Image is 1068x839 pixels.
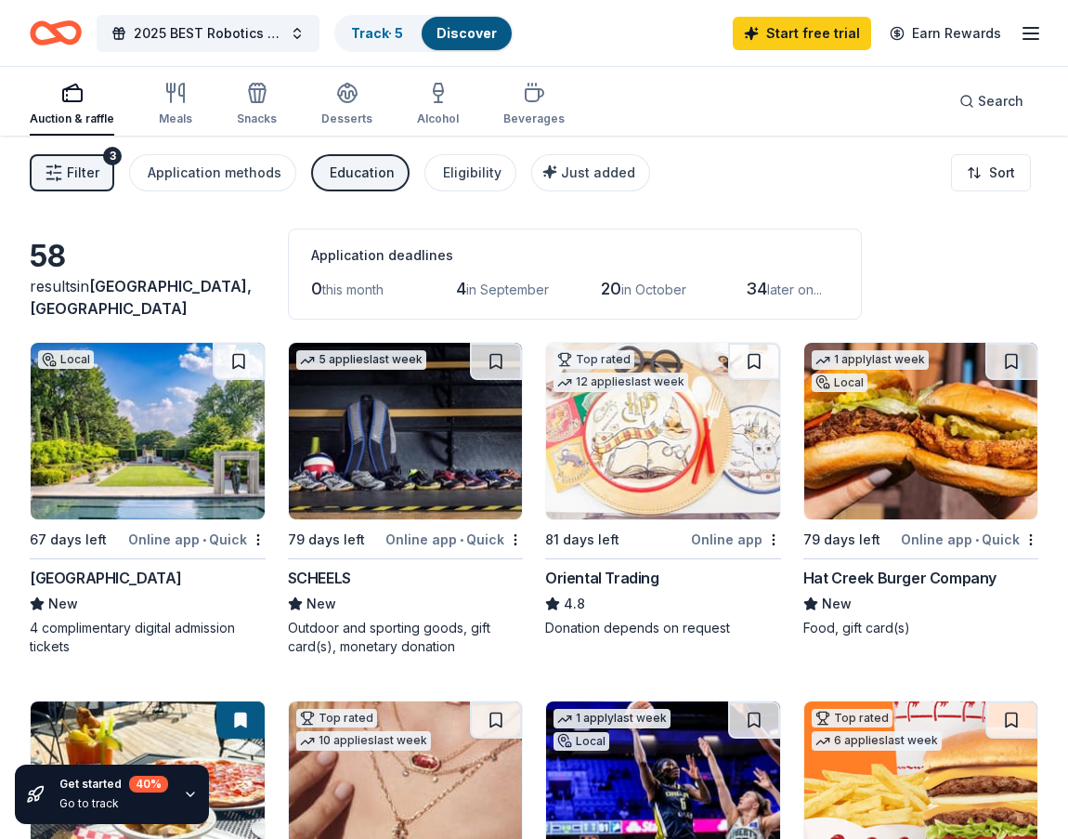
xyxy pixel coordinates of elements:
[803,567,996,589] div: Hat Creek Burger Company
[503,111,565,126] div: Beverages
[436,25,497,41] a: Discover
[321,111,372,126] div: Desserts
[97,15,319,52] button: 2025 BEST Robotics Online Auction
[351,25,403,41] a: Track· 5
[288,342,524,656] a: Image for SCHEELS5 applieslast week79 days leftOnline app•QuickSCHEELSNewOutdoor and sporting goo...
[30,619,266,656] div: 4 complimentary digital admission tickets
[159,111,192,126] div: Meals
[812,709,892,728] div: Top rated
[296,350,426,370] div: 5 applies last week
[466,282,549,297] span: in September
[30,238,266,275] div: 58
[30,342,266,656] a: Image for Dallas Arboretum and Botanical GardenLocal67 days leftOnline app•Quick[GEOGRAPHIC_DATA]...
[202,532,206,547] span: •
[545,342,781,637] a: Image for Oriental TradingTop rated12 applieslast week81 days leftOnline appOriental Trading4.8Do...
[989,162,1015,184] span: Sort
[546,343,780,519] img: Image for Oriental Trading
[48,593,78,615] span: New
[30,111,114,126] div: Auction & raffle
[30,154,114,191] button: Filter3
[67,162,99,184] span: Filter
[129,154,296,191] button: Application methods
[128,528,266,551] div: Online app Quick
[554,732,609,751] div: Local
[460,532,463,547] span: •
[503,74,565,136] button: Beverages
[803,342,1039,637] a: Image for Hat Creek Burger Company1 applylast weekLocal79 days leftOnline app•QuickHat Creek Burg...
[30,275,266,320] div: results
[804,343,1038,519] img: Image for Hat Creek Burger Company
[417,74,459,136] button: Alcohol
[30,74,114,136] button: Auction & raffle
[288,529,365,551] div: 79 days left
[129,776,168,793] div: 40 %
[944,83,1038,120] button: Search
[59,796,168,811] div: Go to track
[803,619,1039,637] div: Food, gift card(s)
[385,528,523,551] div: Online app Quick
[30,529,107,551] div: 67 days left
[621,282,686,297] span: in October
[321,74,372,136] button: Desserts
[545,619,781,637] div: Donation depends on request
[879,17,1012,50] a: Earn Rewards
[901,528,1038,551] div: Online app Quick
[424,154,516,191] button: Eligibility
[237,111,277,126] div: Snacks
[951,154,1031,191] button: Sort
[812,374,867,392] div: Local
[296,709,377,728] div: Top rated
[322,282,384,297] span: this month
[554,350,634,369] div: Top rated
[148,162,281,184] div: Application methods
[311,279,322,298] span: 0
[545,529,619,551] div: 81 days left
[31,343,265,519] img: Image for Dallas Arboretum and Botanical Garden
[330,162,395,184] div: Education
[38,350,94,369] div: Local
[531,154,650,191] button: Just added
[456,279,466,298] span: 4
[296,731,431,751] div: 10 applies last week
[288,567,351,589] div: SCHEELS
[443,162,501,184] div: Eligibility
[554,373,688,392] div: 12 applies last week
[978,90,1023,112] span: Search
[30,567,181,589] div: [GEOGRAPHIC_DATA]
[289,343,523,519] img: Image for SCHEELS
[30,277,252,318] span: in
[733,17,871,50] a: Start free trial
[561,164,635,180] span: Just added
[803,529,880,551] div: 79 days left
[746,279,767,298] span: 34
[691,528,781,551] div: Online app
[159,74,192,136] button: Meals
[306,593,336,615] span: New
[822,593,852,615] span: New
[554,709,671,728] div: 1 apply last week
[545,567,659,589] div: Oriental Trading
[767,282,822,297] span: later on...
[59,776,168,793] div: Get started
[564,593,585,615] span: 4.8
[311,244,839,267] div: Application deadlines
[812,350,929,370] div: 1 apply last week
[975,532,979,547] span: •
[30,11,82,55] a: Home
[417,111,459,126] div: Alcohol
[311,154,410,191] button: Education
[237,74,277,136] button: Snacks
[334,15,514,52] button: Track· 5Discover
[134,22,282,45] span: 2025 BEST Robotics Online Auction
[601,279,621,298] span: 20
[812,731,942,751] div: 6 applies last week
[288,619,524,656] div: Outdoor and sporting goods, gift card(s), monetary donation
[103,147,122,165] div: 3
[30,277,252,318] span: [GEOGRAPHIC_DATA], [GEOGRAPHIC_DATA]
